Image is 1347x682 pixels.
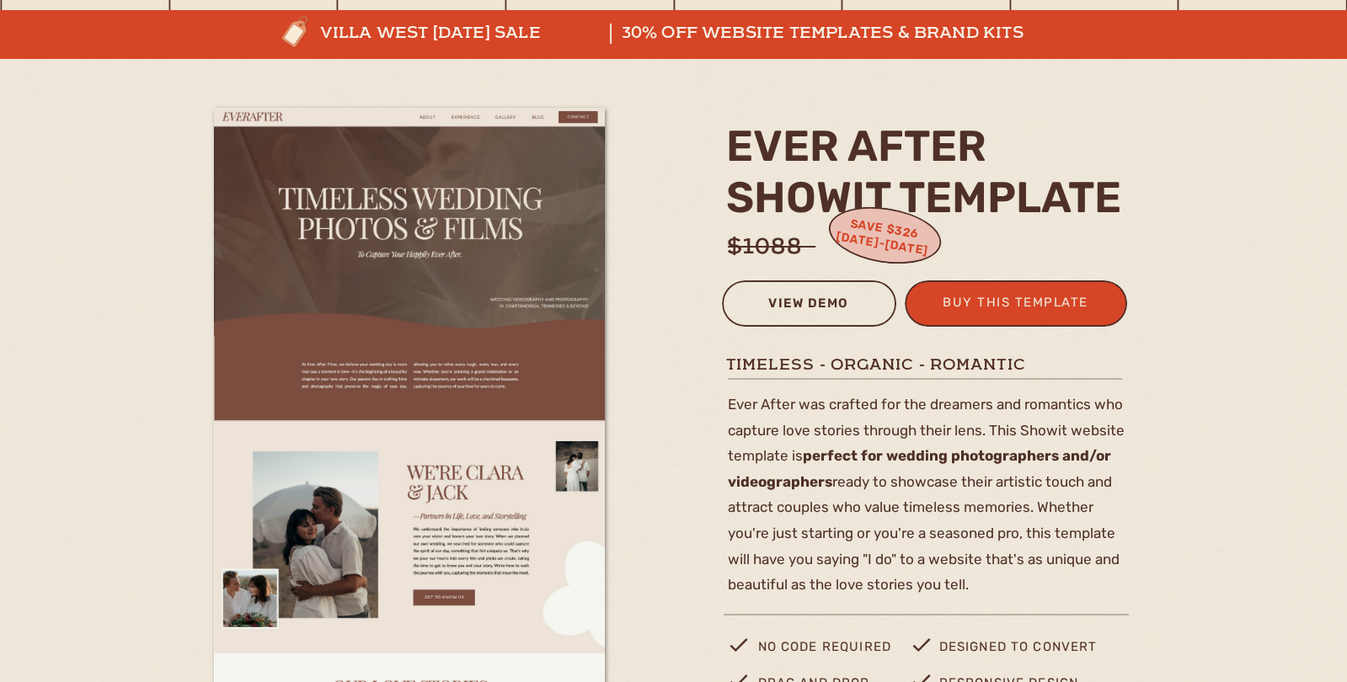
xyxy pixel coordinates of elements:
[622,24,1071,44] a: 30% off website templates & brand kits
[733,292,885,320] a: view demo
[758,636,911,669] p: no code required
[320,24,608,44] a: villa west [DATE] sale
[728,392,1129,602] p: Ever After was crafted for the dreamers and romantics who capture love stories through their lens...
[933,291,1098,319] a: buy this template
[939,636,1129,669] p: designed to convert
[727,230,863,251] h1: $1088
[728,447,1111,490] b: perfect for wedding photographers and/or videographers
[726,354,1127,375] h1: timeless - organic - romantic
[726,120,1133,221] h2: ever after Showit template
[831,214,934,264] h3: Save $326 [DATE]-[DATE]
